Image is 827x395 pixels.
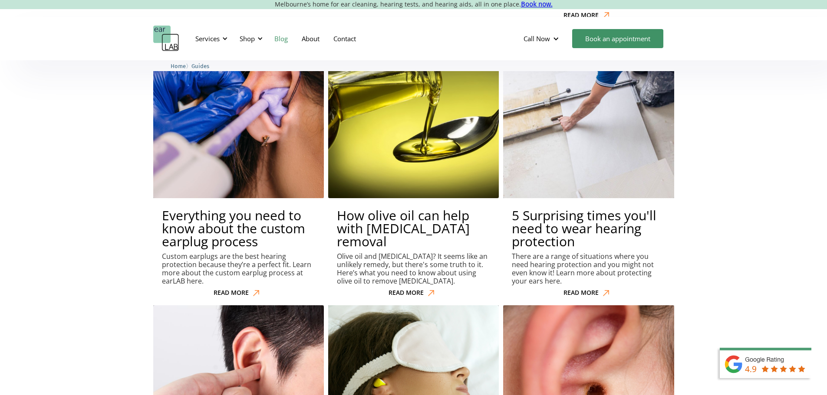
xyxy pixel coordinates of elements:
[337,252,490,286] p: Olive oil and [MEDICAL_DATA]? It seems like an unlikely remedy, but there's some truth to it. Her...
[512,209,665,248] h2: 5 Surprising times you'll need to wear hearing protection
[503,27,674,198] img: 5 Surprising times you'll need to wear hearing protection
[171,62,191,71] li: 〉
[162,209,315,248] h2: Everything you need to know about the custom earplug process
[503,27,674,300] a: 5 Surprising times you'll need to wear hearing protection5 Surprising times you'll need to wear h...
[214,289,249,297] div: READ MORE
[572,29,663,48] a: Book an appointment
[563,12,599,19] div: READ MORE
[162,252,315,286] p: Custom earplugs are the best hearing protection because they’re a perfect fit. Learn more about t...
[171,62,186,70] a: Home
[524,34,550,43] div: Call Now
[267,26,295,51] a: Blog
[326,26,363,51] a: Contact
[234,26,265,52] div: Shop
[337,209,490,248] h2: How olive oil can help with [MEDICAL_DATA] removal
[191,62,209,70] a: Guides
[328,27,499,198] img: How olive oil can help with earwax removal
[153,27,324,300] a: Everything you need to know about the custom earplug processEverything you need to know about the...
[328,27,499,300] a: How olive oil can help with earwax removalHow olive oil can help with [MEDICAL_DATA] removalOlive...
[171,63,186,69] span: Home
[195,34,220,43] div: Services
[563,289,599,297] div: READ MORE
[190,26,230,52] div: Services
[240,34,255,43] div: Shop
[191,63,209,69] span: Guides
[295,26,326,51] a: About
[153,26,179,52] a: home
[389,289,424,297] div: READ MORE
[517,26,568,52] div: Call Now
[512,252,665,286] p: There are a range of situations where you need hearing protection and you might not even know it!...
[153,27,324,198] img: Everything you need to know about the custom earplug process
